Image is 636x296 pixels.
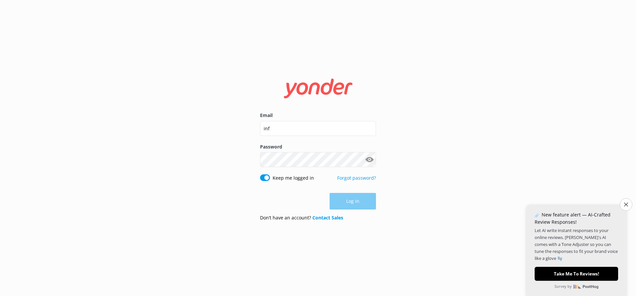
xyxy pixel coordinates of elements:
button: Show password [363,153,376,166]
a: Forgot password? [337,175,376,181]
label: Keep me logged in [273,174,314,182]
label: Password [260,143,376,150]
label: Email [260,112,376,119]
a: Contact Sales [312,214,343,221]
p: Don’t have an account? [260,214,343,221]
input: user@emailaddress.com [260,121,376,136]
